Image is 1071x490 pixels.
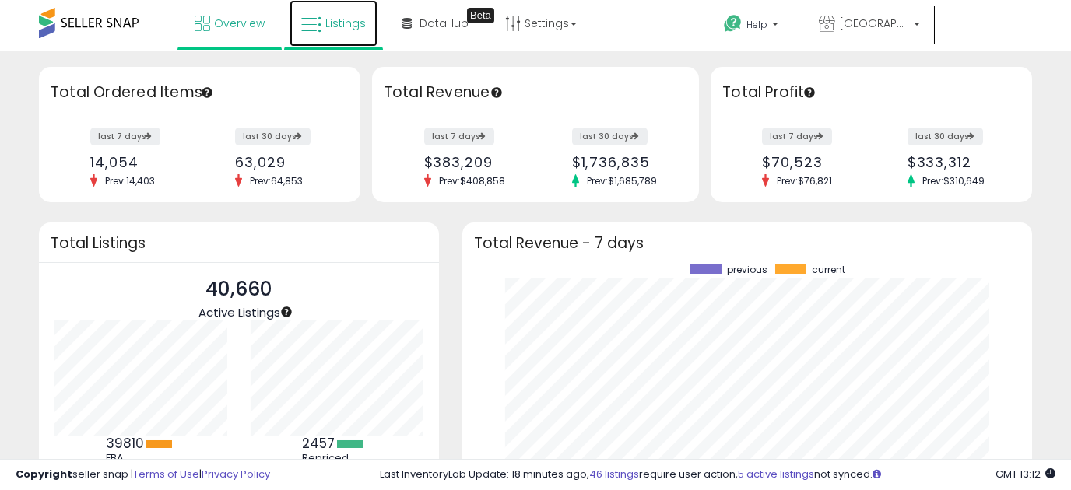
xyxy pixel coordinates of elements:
div: FBA [106,452,176,464]
div: Tooltip anchor [467,8,494,23]
div: $333,312 [908,154,1005,170]
span: Overview [214,16,265,31]
a: Help [711,2,794,51]
h3: Total Revenue - 7 days [474,237,1020,249]
i: Get Help [723,14,743,33]
label: last 30 days [908,128,983,145]
div: Tooltip anchor [279,305,293,319]
span: previous [727,264,767,275]
label: last 7 days [424,128,494,145]
a: 46 listings [589,467,639,481]
h3: Total Ordered Items [51,82,349,103]
p: 40,660 [198,275,280,304]
div: $383,209 [424,154,524,170]
div: seller snap | | [16,467,270,482]
a: Privacy Policy [202,467,270,481]
strong: Copyright [16,467,72,481]
div: Tooltip anchor [802,86,816,100]
div: Tooltip anchor [200,86,214,100]
span: Help [746,18,767,31]
label: last 30 days [235,128,311,145]
div: Tooltip anchor [490,86,504,100]
b: 39810 [106,434,144,453]
i: Click here to read more about un-synced listings. [873,469,881,479]
div: Repriced [302,452,372,464]
a: Terms of Use [133,467,199,481]
span: Prev: $76,821 [769,174,840,187]
b: 2457 [302,434,335,453]
div: $1,736,835 [572,154,672,170]
span: DataHub [420,16,469,31]
div: $70,523 [762,154,859,170]
label: last 7 days [90,128,160,145]
span: Prev: 14,403 [97,174,163,187]
span: current [812,264,845,275]
span: Active Listings [198,304,280,320]
h3: Total Profit [722,82,1020,103]
a: 5 active listings [738,467,814,481]
span: [GEOGRAPHIC_DATA] [839,16,909,31]
div: 14,054 [90,154,188,170]
span: Prev: $408,858 [431,174,513,187]
label: last 7 days [762,128,832,145]
span: Prev: $1,685,789 [579,174,665,187]
div: 63,029 [235,154,332,170]
span: Prev: $310,649 [915,174,992,187]
span: Prev: 64,853 [242,174,311,187]
h3: Total Revenue [384,82,687,103]
span: Listings [325,16,366,31]
div: Last InventoryLab Update: 18 minutes ago, require user action, not synced. [380,467,1055,482]
span: 2025-09-16 13:12 GMT [996,467,1055,481]
label: last 30 days [572,128,648,145]
h3: Total Listings [51,237,427,249]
